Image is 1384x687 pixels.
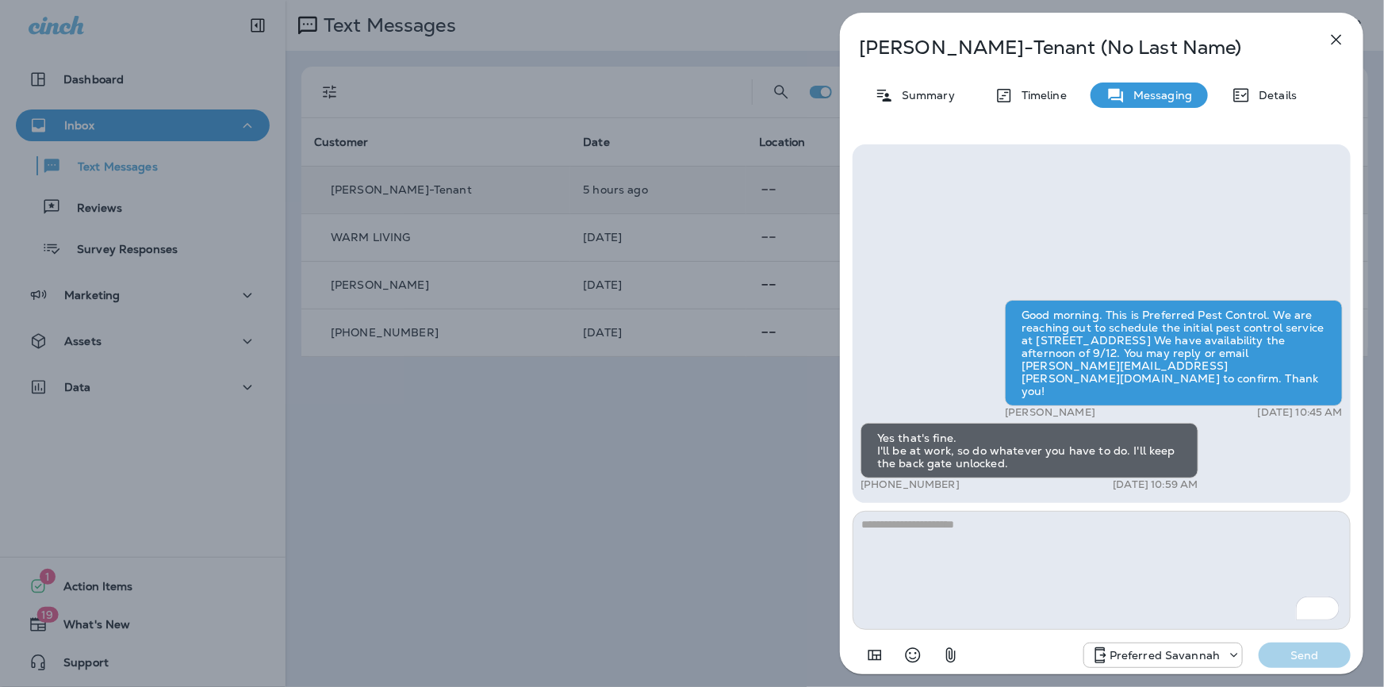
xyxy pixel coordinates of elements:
[1251,89,1297,102] p: Details
[1005,300,1343,406] div: Good morning. This is Preferred Pest Control. We are reaching out to schedule the initial pest co...
[1014,89,1067,102] p: Timeline
[1084,646,1243,665] div: +1 (912) 461-3419
[894,89,955,102] p: Summary
[897,639,929,671] button: Select an emoji
[1005,406,1095,419] p: [PERSON_NAME]
[1258,406,1343,419] p: [DATE] 10:45 AM
[861,423,1198,478] div: Yes that's fine. I'll be at work, so do whatever you have to do. I'll keep the back gate unlocked.
[1113,478,1198,491] p: [DATE] 10:59 AM
[853,511,1351,630] textarea: To enrich screen reader interactions, please activate Accessibility in Grammarly extension settings
[861,478,960,491] p: [PHONE_NUMBER]
[859,639,891,671] button: Add in a premade template
[1125,89,1192,102] p: Messaging
[1110,649,1221,662] p: Preferred Savannah
[859,36,1292,59] p: [PERSON_NAME]-Tenant (No Last Name)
